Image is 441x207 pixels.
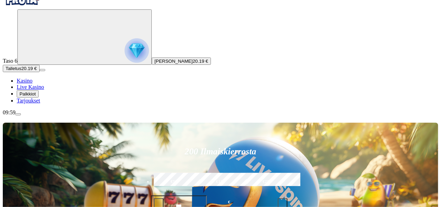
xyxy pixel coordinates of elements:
span: Taso 6 [3,58,17,64]
span: 09:59 [3,109,15,115]
label: €50 [152,172,196,192]
button: reward progress [17,9,152,65]
span: € [228,199,230,206]
button: Palkkiot [17,90,39,98]
span: [PERSON_NAME] [155,59,193,64]
a: Tarjoukset [17,98,40,103]
label: €250 [245,172,289,192]
span: 20.19 € [21,66,37,71]
span: 20.19 € [193,59,208,64]
label: €150 [198,172,243,192]
span: Palkkiot [19,91,36,97]
a: Fruta [3,3,45,9]
a: Kasino [17,78,32,84]
button: menu [15,113,21,115]
button: menu [40,69,45,71]
button: [PERSON_NAME]20.19 € [152,58,211,65]
span: Talletus [6,66,21,71]
button: Talletusplus icon20.19 € [3,65,40,72]
nav: Main menu [3,78,438,104]
a: Live Kasino [17,84,44,90]
img: reward progress [125,38,149,63]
